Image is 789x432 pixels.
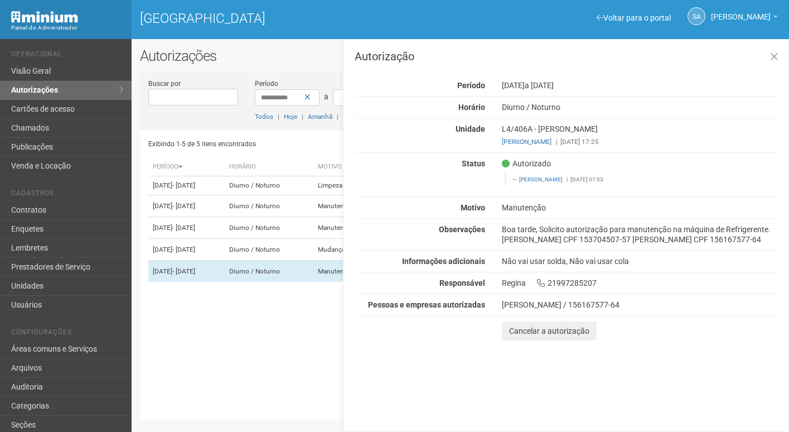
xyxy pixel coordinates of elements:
[502,138,551,146] a: [PERSON_NAME]
[140,11,452,26] h1: [GEOGRAPHIC_DATA]
[402,257,485,266] strong: Informações adicionais
[493,278,788,288] div: Regina 21997285207
[225,158,313,176] th: Horário
[148,239,225,261] td: [DATE]
[284,113,297,121] a: Hoje
[313,195,381,217] td: Manutenção
[225,239,313,261] td: Diurno / Noturno
[172,267,195,275] span: - [DATE]
[502,300,780,310] div: [PERSON_NAME] / 156167577-64
[148,261,225,282] td: [DATE]
[225,176,313,195] td: Diurno / Noturno
[439,279,485,287] strong: Responsável
[502,137,780,147] div: [DATE] 17:25
[493,256,788,266] div: Não vai usar solda, Não vai usar cola
[519,176,563,183] a: [PERSON_NAME]
[355,51,780,62] h3: Autorização
[308,113,332,121] a: Amanhã
[711,14,778,23] a: [PERSON_NAME]
[597,13,671,22] a: Voltar para o portal
[567,176,568,183] span: |
[493,224,788,244] div: Boa tarde, Solicito autorização para manutenção na máquina de Refrigerente. [PERSON_NAME] CPF 153...
[11,328,123,340] li: Configurações
[11,50,123,62] li: Operacional
[313,239,381,261] td: Mudança
[11,23,123,33] div: Painel do Administrador
[337,113,338,121] span: |
[313,261,381,282] td: Manutenção
[148,136,457,152] div: Exibindo 1-5 de 5 itens encontrados
[493,102,788,112] div: Diurno / Noturno
[493,203,788,213] div: Manutenção
[140,47,781,64] h2: Autorizações
[556,138,558,146] span: |
[502,159,551,169] span: Autorizado
[148,158,225,176] th: Período
[172,246,195,253] span: - [DATE]
[688,7,705,25] a: SA
[493,80,788,90] div: [DATE]
[313,176,381,195] td: Limpeza
[439,225,485,234] strong: Observações
[225,261,313,282] td: Diurno / Noturno
[11,11,78,23] img: Minium
[172,224,195,232] span: - [DATE]
[148,79,181,89] label: Buscar por
[11,189,123,201] li: Cadastros
[313,158,381,176] th: Motivo
[172,202,195,210] span: - [DATE]
[458,103,485,112] strong: Horário
[255,79,278,89] label: Período
[148,217,225,239] td: [DATE]
[148,195,225,217] td: [DATE]
[525,81,554,90] span: a [DATE]
[493,124,788,147] div: L4/406A - [PERSON_NAME]
[457,81,485,90] strong: Período
[461,203,485,212] strong: Motivo
[302,113,303,121] span: |
[502,321,597,340] button: Cancelar a autorização
[462,159,485,168] strong: Status
[456,124,485,133] strong: Unidade
[512,176,774,184] footer: [DATE] 07:53
[148,176,225,195] td: [DATE]
[368,300,485,309] strong: Pessoas e empresas autorizadas
[278,113,279,121] span: |
[172,181,195,189] span: - [DATE]
[711,2,771,21] span: Silvio Anjos
[324,92,328,101] span: a
[313,217,381,239] td: Manutenção
[225,195,313,217] td: Diurno / Noturno
[255,113,273,121] a: Todos
[225,217,313,239] td: Diurno / Noturno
